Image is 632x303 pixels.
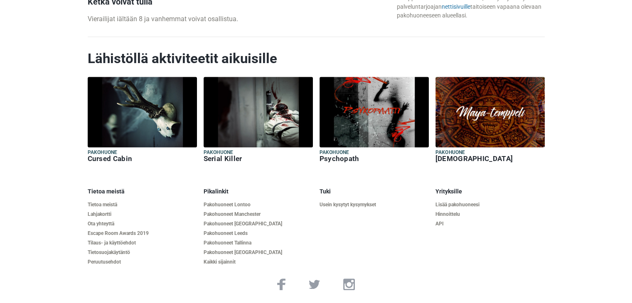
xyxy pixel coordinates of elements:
a: Pakohuoneet [GEOGRAPHIC_DATA] [204,249,313,256]
h5: Pikalinkit [204,188,313,195]
h5: Tietoa meistä [88,188,197,195]
a: Pakohuone [DEMOGRAPHIC_DATA] [435,77,545,165]
h5: Pakohuone [320,149,429,156]
a: Pakohuone Cursed Cabin [88,77,197,165]
a: Usein kysytyt kysymykset [320,202,429,208]
h6: Serial Killer [204,154,313,163]
a: Pakohuoneet [GEOGRAPHIC_DATA] [204,221,313,227]
a: Ota yhteyttä [88,221,197,227]
h5: Yrityksille [435,188,545,195]
a: Pakohuoneet Manchester [204,211,313,217]
h6: Psychopath [320,154,429,163]
a: Peruutusehdot [88,259,197,265]
a: Pakohuoneet Leeds [204,230,313,237]
h6: [DEMOGRAPHIC_DATA] [435,154,545,163]
h5: Pakohuone [88,149,197,156]
h6: Cursed Cabin [88,154,197,163]
p: Vierailijat iältään 8 ja vanhemmat voivat osallistua. [88,14,390,24]
a: Lahjakortti [88,211,197,217]
h5: Tuki [320,188,429,195]
a: Pakohuoneet Tallinna [204,240,313,246]
a: nettisivuille [442,3,470,10]
a: API [435,221,545,227]
h5: Pakohuone [204,149,313,156]
a: Tilaus- ja käyttöehdot [88,240,197,246]
h2: Lähistöllä aktiviteetit aikuisille [88,50,545,67]
h5: Pakohuone [435,149,545,156]
a: Tietosuojakäytäntö [88,249,197,256]
a: Lisää pakohuoneesi [435,202,545,208]
a: Pakohuone Psychopath [320,77,429,165]
a: Tietoa meistä [88,202,197,208]
a: Pakohuone Serial Killer [204,77,313,165]
a: Kaikki sijainnit [204,259,313,265]
a: Pakohuoneet Lontoo [204,202,313,208]
a: Hinnoittelu [435,211,545,217]
a: Escape Room Awards 2019 [88,230,197,237]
